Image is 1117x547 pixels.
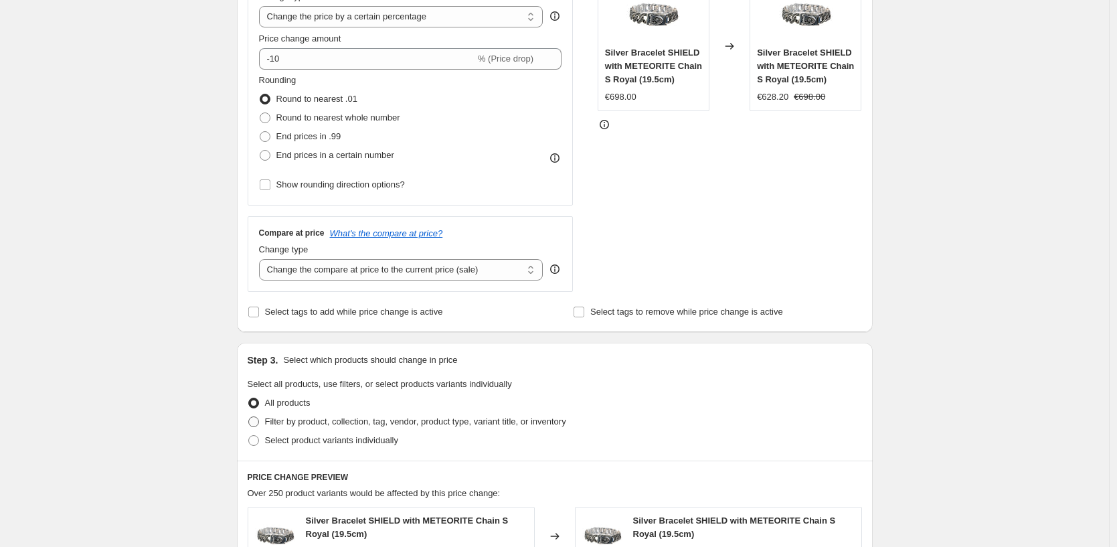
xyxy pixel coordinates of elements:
[478,54,533,64] span: % (Price drop)
[757,48,854,84] span: Silver Bracelet SHIELD with METEORITE Chain S Royal (19.5cm)
[283,354,457,367] p: Select which products should change in price
[248,472,862,483] h6: PRICE CHANGE PREVIEW
[276,94,357,104] span: Round to nearest .01
[265,416,566,426] span: Filter by product, collection, tag, vendor, product type, variant title, or inventory
[548,262,562,276] div: help
[259,75,296,85] span: Rounding
[265,307,443,317] span: Select tags to add while price change is active
[259,244,309,254] span: Change type
[605,90,636,104] div: €698.00
[259,228,325,238] h3: Compare at price
[276,150,394,160] span: End prices in a certain number
[248,488,501,498] span: Over 250 product variants would be affected by this price change:
[794,90,825,104] strike: €698.00
[265,435,398,445] span: Select product variants individually
[757,90,788,104] div: €628.20
[548,9,562,23] div: help
[276,179,405,189] span: Show rounding direction options?
[590,307,783,317] span: Select tags to remove while price change is active
[248,379,512,389] span: Select all products, use filters, or select products variants individually
[259,48,475,70] input: -15
[276,112,400,123] span: Round to nearest whole number
[265,398,311,408] span: All products
[605,48,702,84] span: Silver Bracelet SHIELD with METEORITE Chain S Royal (19.5cm)
[633,516,836,539] span: Silver Bracelet SHIELD with METEORITE Chain S Royal (19.5cm)
[248,354,278,367] h2: Step 3.
[276,131,341,141] span: End prices in .99
[330,228,443,238] button: What's the compare at price?
[259,33,341,44] span: Price change amount
[306,516,509,539] span: Silver Bracelet SHIELD with METEORITE Chain S Royal (19.5cm)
